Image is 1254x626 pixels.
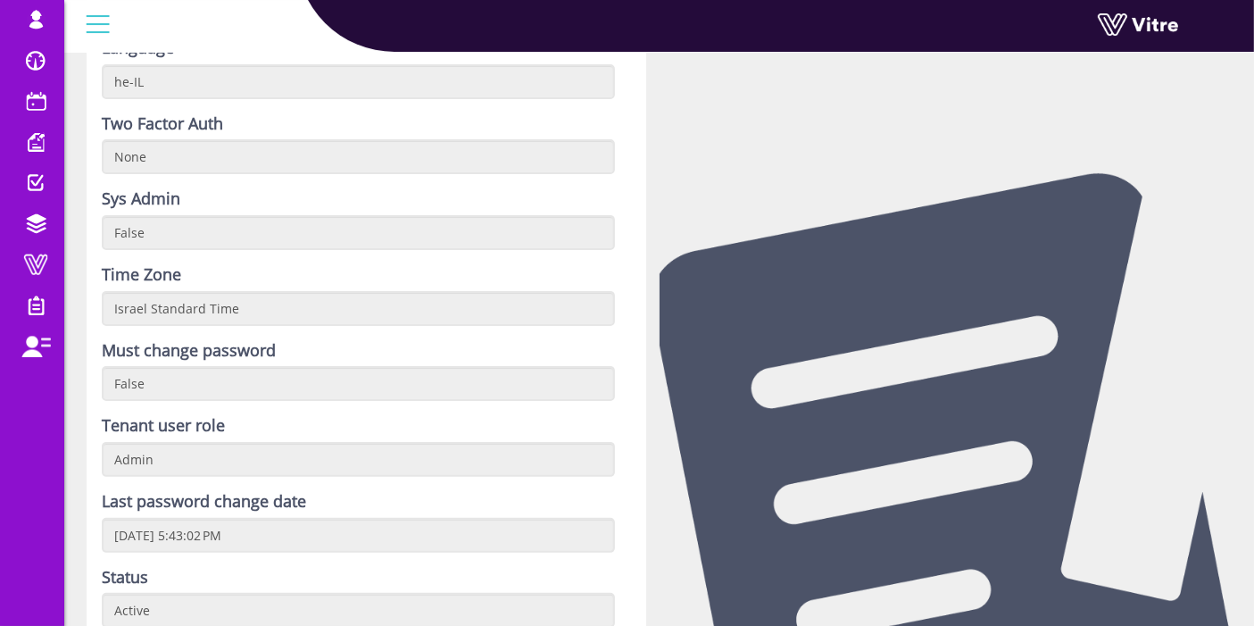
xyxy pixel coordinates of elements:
label: Must change password [102,339,276,363]
label: Two Factor Auth [102,113,223,136]
label: Sys Admin [102,188,180,211]
label: Status [102,566,148,589]
label: Last password change date [102,490,306,513]
label: Tenant user role [102,414,225,438]
label: Time Zone [102,263,181,287]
